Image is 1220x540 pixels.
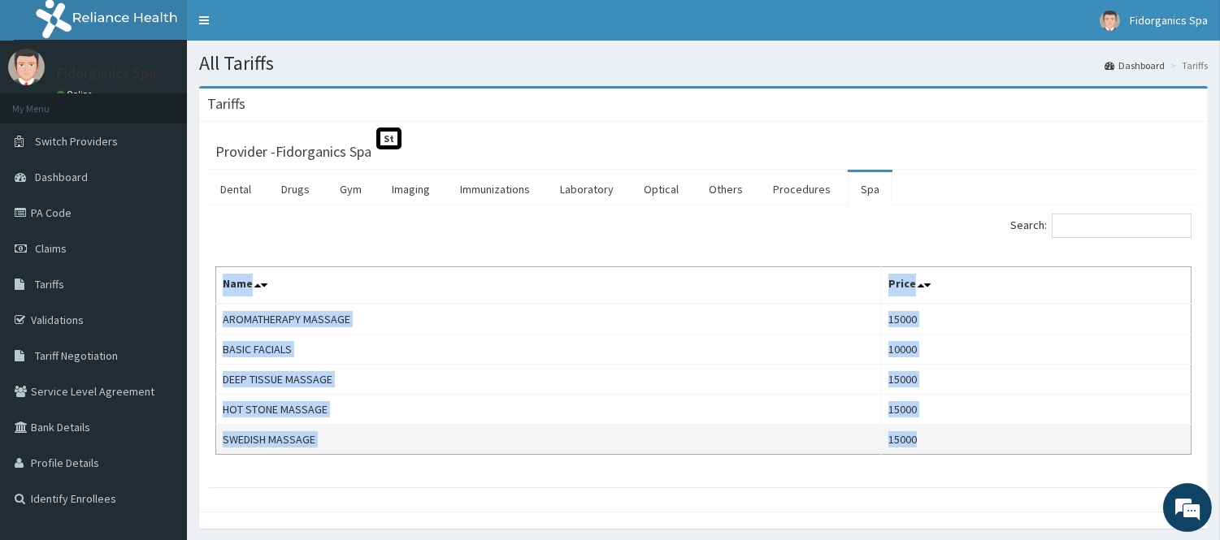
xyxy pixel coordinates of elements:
div: Minimize live chat window [267,8,306,47]
a: Spa [848,172,892,206]
td: AROMATHERAPY MASSAGE [216,304,882,335]
h3: Provider - Fidorganics Spa [215,145,371,159]
th: Name [216,267,882,305]
div: Chat with us now [85,91,273,112]
textarea: Type your message and hit 'Enter' [8,364,310,421]
td: SWEDISH MASSAGE [216,425,882,455]
span: St [376,127,402,149]
li: Tariffs [1166,58,1208,72]
span: Dashboard [35,170,88,184]
a: Imaging [379,172,443,206]
td: 15000 [881,365,1191,395]
a: Drugs [268,172,323,206]
input: Search: [1052,214,1192,238]
td: 15000 [881,425,1191,455]
td: HOT STONE MASSAGE [216,395,882,425]
a: Gym [327,172,375,206]
a: Immunizations [447,172,543,206]
span: We're online! [94,165,224,329]
img: User Image [8,49,45,85]
td: 15000 [881,395,1191,425]
h3: Tariffs [207,97,245,111]
img: User Image [1100,11,1120,31]
td: 10000 [881,335,1191,365]
h1: All Tariffs [199,53,1208,74]
td: 15000 [881,304,1191,335]
span: Claims [35,241,67,256]
a: Online [57,89,96,100]
a: Optical [631,172,692,206]
span: Tariff Negotiation [35,348,118,363]
a: Others [696,172,756,206]
th: Price [881,267,1191,305]
td: DEEP TISSUE MASSAGE [216,365,882,395]
td: BASIC FACIALS [216,335,882,365]
a: Laboratory [547,172,627,206]
span: Fidorganics Spa [1130,13,1208,28]
a: Dashboard [1105,58,1165,72]
span: Tariffs [35,277,64,292]
a: Procedures [760,172,844,206]
p: Fidorganics Spa [57,66,156,80]
a: Dental [207,172,264,206]
label: Search: [1010,214,1192,238]
span: Switch Providers [35,134,118,149]
img: d_794563401_company_1708531726252_794563401 [30,81,66,122]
